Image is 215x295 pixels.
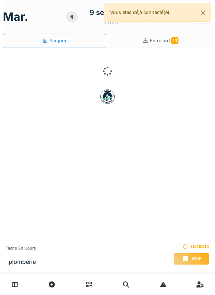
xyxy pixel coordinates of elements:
span: Stop [192,256,201,261]
div: 2025 [104,18,119,26]
h1: mar. [3,10,28,24]
div: 9 septembre [90,7,133,18]
div: Par jour [42,37,67,44]
span: 19 [171,37,178,44]
div: Tâche en cours [6,245,36,251]
span: En retard [150,38,178,43]
button: Close [195,3,211,22]
div: Vous êtes déjà connecté(e). [104,3,211,22]
h3: plomberie [9,258,36,265]
div: 02:18:14 [173,243,209,250]
img: badge-BVDL4wpA.svg [100,90,115,104]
